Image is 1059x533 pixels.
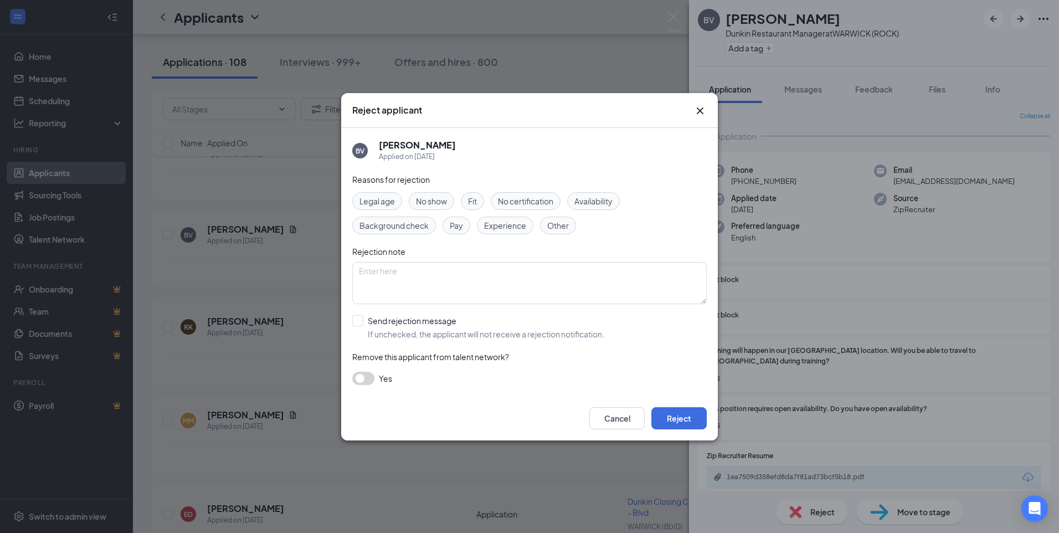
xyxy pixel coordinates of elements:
span: Yes [379,372,392,385]
div: Applied on [DATE] [379,151,456,162]
span: Rejection note [352,247,405,257]
h5: [PERSON_NAME] [379,139,456,151]
span: Experience [484,219,526,232]
span: Background check [359,219,429,232]
h3: Reject applicant [352,104,422,116]
span: Pay [450,219,463,232]
span: Other [547,219,569,232]
button: Close [693,104,707,117]
div: BV [356,146,364,155]
span: Fit [468,195,477,207]
svg: Cross [693,104,707,117]
button: Reject [651,407,707,429]
span: No certification [498,195,553,207]
div: Open Intercom Messenger [1021,495,1048,522]
span: Remove this applicant from talent network? [352,352,509,362]
span: Availability [574,195,613,207]
span: Reasons for rejection [352,175,430,184]
span: No show [416,195,447,207]
button: Cancel [589,407,645,429]
span: Legal age [359,195,395,207]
